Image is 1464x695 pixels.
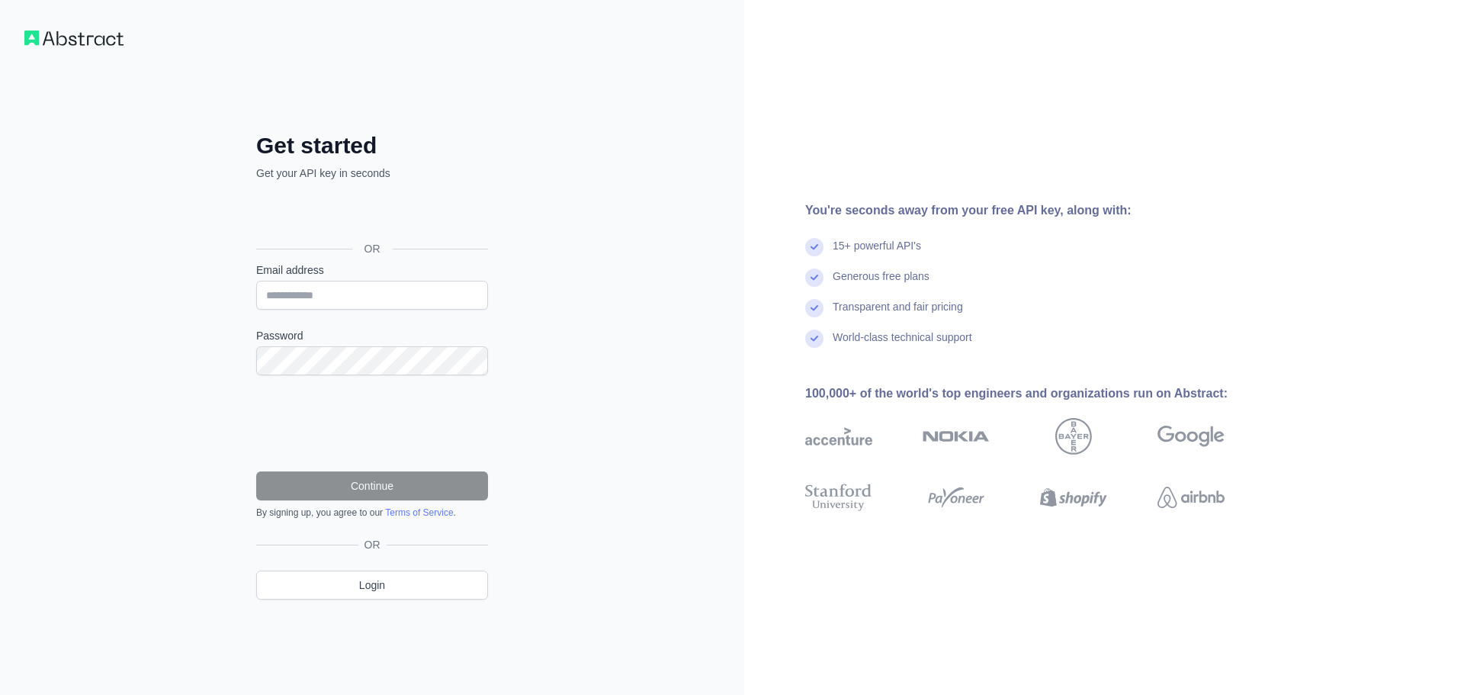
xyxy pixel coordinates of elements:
img: check mark [805,238,823,256]
p: Get your API key in seconds [256,166,488,181]
h2: Get started [256,132,488,159]
img: stanford university [805,481,872,514]
img: bayer [1055,418,1092,455]
span: OR [358,537,387,552]
img: nokia [923,418,990,455]
img: check mark [805,299,823,317]
div: By signing up, you agree to our . [256,507,488,519]
iframe: زر تسجيل الدخول باستخدام حساب Google [249,198,493,231]
a: Terms of Service [385,507,453,518]
label: Email address [256,262,488,278]
img: payoneer [923,481,990,514]
span: OR [352,241,393,256]
img: shopify [1040,481,1107,514]
div: 15+ powerful API's [833,238,921,269]
img: accenture [805,418,872,455]
img: Workflow [24,31,124,46]
div: World-class technical support [833,330,972,360]
div: Generous free plans [833,269,929,299]
div: 100,000+ of the world's top engineers and organizations run on Abstract: [805,385,1273,403]
img: airbnb [1157,481,1225,514]
div: Transparent and fair pricing [833,299,963,330]
button: Continue [256,471,488,500]
img: check mark [805,269,823,287]
div: You're seconds away from your free API key, along with: [805,201,1273,220]
label: Password [256,328,488,343]
a: Login [256,571,488,600]
img: google [1157,418,1225,455]
iframe: reCAPTCHA [256,394,488,453]
img: check mark [805,330,823,348]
